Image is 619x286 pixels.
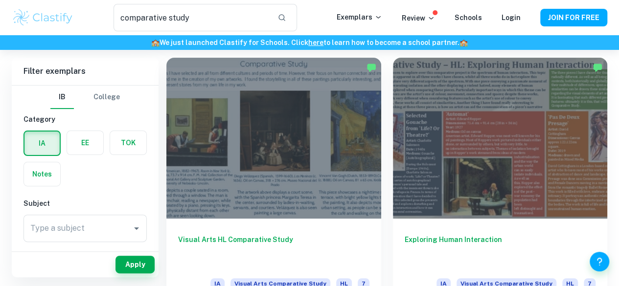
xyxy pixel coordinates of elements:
[110,131,146,154] button: TOK
[67,131,103,154] button: EE
[540,9,607,26] button: JOIN FOR FREE
[23,114,147,125] h6: Category
[405,234,596,266] h6: Exploring Human Interaction
[402,13,435,23] p: Review
[23,198,147,209] h6: Subject
[337,12,382,22] p: Exemplars
[115,256,155,273] button: Apply
[459,39,468,46] span: 🏫
[308,39,323,46] a: here
[114,4,270,31] input: Search for any exemplars...
[367,63,376,72] img: Marked
[178,234,369,266] h6: Visual Arts HL Comparative Study
[24,162,60,186] button: Notes
[151,39,160,46] span: 🏫
[12,58,159,85] h6: Filter exemplars
[50,86,74,109] button: IB
[50,86,120,109] div: Filter type choice
[24,132,60,155] button: IA
[593,63,602,72] img: Marked
[502,14,521,22] a: Login
[2,37,617,48] h6: We just launched Clastify for Schools. Click to learn how to become a school partner.
[130,221,143,235] button: Open
[12,8,74,27] img: Clastify logo
[455,14,482,22] a: Schools
[590,252,609,271] button: Help and Feedback
[93,86,120,109] button: College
